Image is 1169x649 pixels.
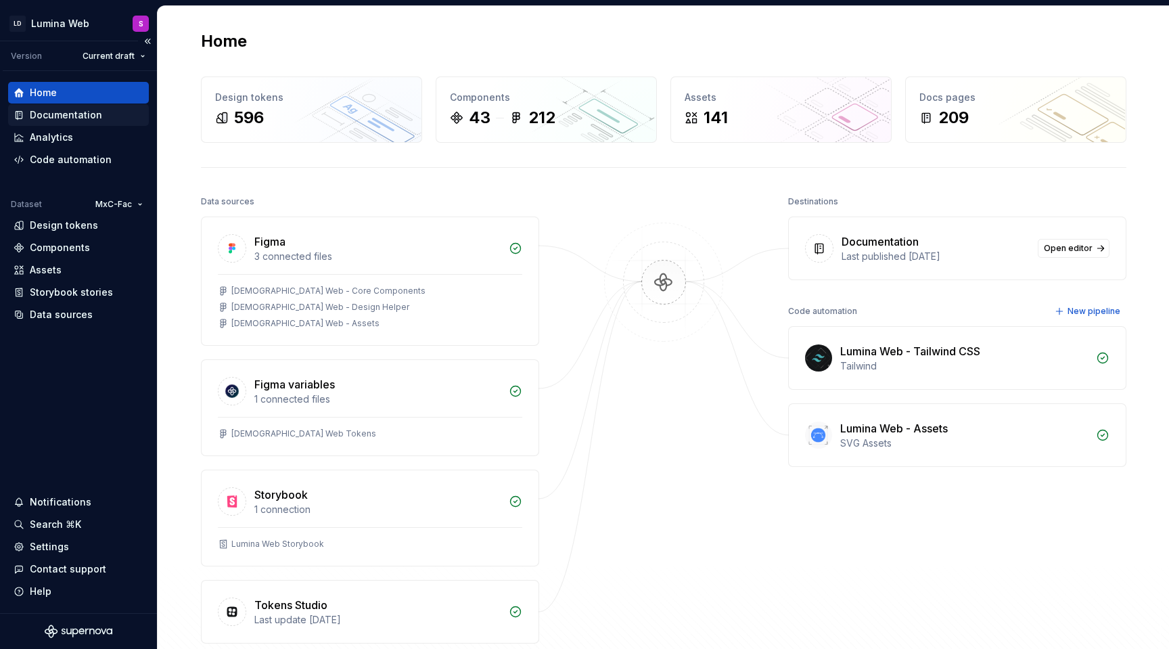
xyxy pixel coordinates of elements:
div: Lumina Web [31,17,89,30]
div: Search ⌘K [30,518,81,531]
button: Help [8,581,149,602]
div: Analytics [30,131,73,144]
div: Version [11,51,42,62]
a: Code automation [8,149,149,171]
a: Tokens StudioLast update [DATE] [201,580,539,644]
div: Design tokens [215,91,408,104]
div: [DEMOGRAPHIC_DATA] Web - Core Components [231,286,426,296]
div: Dataset [11,199,42,210]
div: 1 connection [254,503,501,516]
a: Documentation [8,104,149,126]
button: Notifications [8,491,149,513]
div: Assets [30,263,62,277]
a: Assets [8,259,149,281]
div: 43 [469,107,490,129]
a: Figma variables1 connected files[DEMOGRAPHIC_DATA] Web Tokens [201,359,539,456]
div: Home [30,86,57,99]
div: Tokens Studio [254,597,327,613]
div: Last update [DATE] [254,613,501,627]
button: New pipeline [1051,302,1126,321]
button: Search ⌘K [8,514,149,535]
div: 141 [704,107,728,129]
button: Collapse sidebar [138,32,157,51]
div: Assets [685,91,877,104]
div: Code automation [30,153,112,166]
div: 3 connected files [254,250,501,263]
div: Components [30,241,90,254]
div: [DEMOGRAPHIC_DATA] Web Tokens [231,428,376,439]
svg: Supernova Logo [45,625,112,638]
div: Design tokens [30,219,98,232]
a: Data sources [8,304,149,326]
a: Storybook1 connectionLumina Web Storybook [201,470,539,566]
div: Lumina Web - Assets [840,420,948,437]
div: Settings [30,540,69,554]
button: Contact support [8,558,149,580]
div: Docs pages [919,91,1112,104]
div: Notifications [30,495,91,509]
div: Figma [254,233,285,250]
span: Current draft [83,51,135,62]
div: Last published [DATE] [842,250,1030,263]
div: Contact support [30,562,106,576]
span: Open editor [1044,243,1093,254]
div: SVG Assets [840,437,1088,450]
a: Home [8,82,149,104]
a: Components [8,237,149,259]
div: 212 [528,107,555,129]
a: Open editor [1038,239,1109,258]
div: S [139,18,143,29]
h2: Home [201,30,247,52]
a: Design tokens [8,215,149,236]
a: Settings [8,536,149,558]
div: Tailwind [840,359,1088,373]
div: Storybook [254,487,308,503]
a: Assets141 [670,76,892,143]
button: LDLumina WebS [3,9,154,38]
div: Lumina Web Storybook [231,539,324,550]
div: Storybook stories [30,286,113,299]
div: LD [9,16,26,32]
div: Destinations [788,192,838,211]
div: [DEMOGRAPHIC_DATA] Web - Design Helper [231,302,409,313]
button: MxC-Fac [89,195,149,214]
div: Components [450,91,643,104]
span: New pipeline [1068,306,1120,317]
a: Analytics [8,127,149,148]
div: 209 [938,107,969,129]
span: MxC-Fac [95,199,132,210]
div: 1 connected files [254,393,501,406]
div: Figma variables [254,376,335,393]
div: 596 [234,107,264,129]
a: Storybook stories [8,282,149,303]
div: Data sources [201,192,254,211]
a: Figma3 connected files[DEMOGRAPHIC_DATA] Web - Core Components[DEMOGRAPHIC_DATA] Web - Design Hel... [201,217,539,346]
div: Help [30,585,51,598]
a: Components43212 [436,76,657,143]
a: Docs pages209 [905,76,1126,143]
div: Documentation [30,108,102,122]
div: Data sources [30,308,93,321]
div: [DEMOGRAPHIC_DATA] Web - Assets [231,318,380,329]
button: Current draft [76,47,152,66]
div: Code automation [788,302,857,321]
div: Documentation [842,233,919,250]
a: Design tokens596 [201,76,422,143]
div: Lumina Web - Tailwind CSS [840,343,980,359]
